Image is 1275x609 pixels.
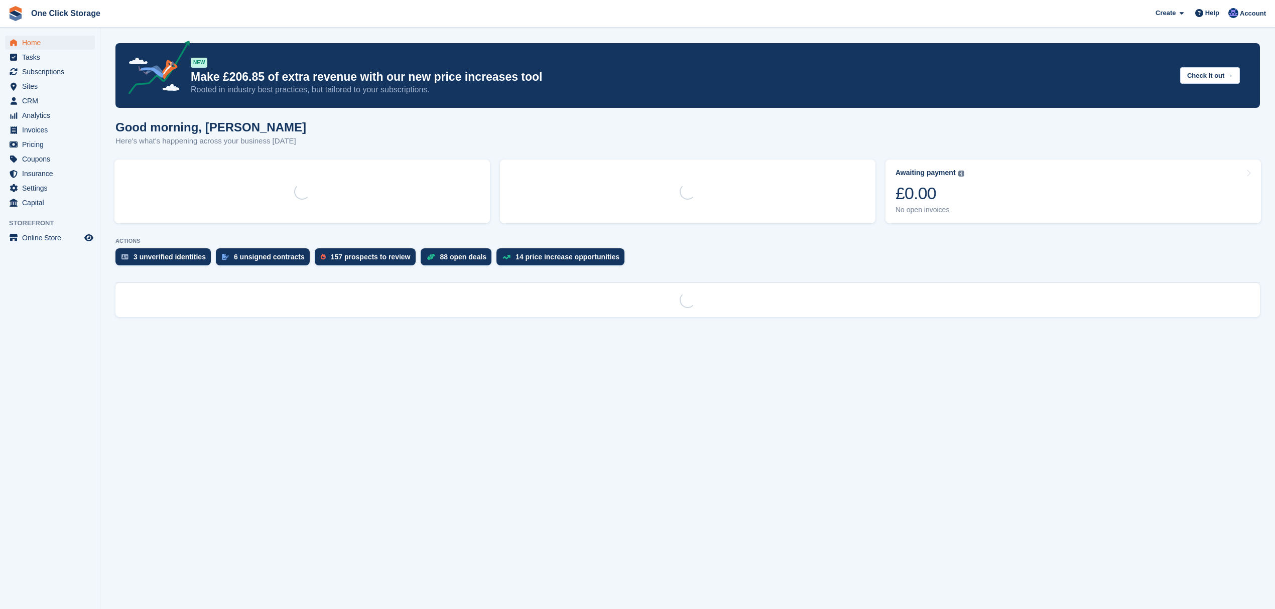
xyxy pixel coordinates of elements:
span: Pricing [22,137,82,151]
img: contract_signature_icon-13c848040528278c33f63329250d36e43548de30e8caae1d1a13099fd9432cc5.svg [222,254,229,260]
span: Help [1205,8,1219,18]
a: menu [5,108,95,122]
span: Storefront [9,218,100,228]
span: Home [22,36,82,50]
div: 157 prospects to review [331,253,411,261]
span: Create [1156,8,1176,18]
p: Here's what's happening across your business [DATE] [115,135,306,147]
a: 157 prospects to review [315,248,421,270]
div: 3 unverified identities [134,253,206,261]
span: Account [1240,9,1266,19]
div: Awaiting payment [896,169,956,177]
a: menu [5,36,95,50]
a: menu [5,137,95,151]
span: CRM [22,94,82,108]
div: NEW [191,58,207,68]
a: menu [5,196,95,210]
a: Preview store [83,232,95,244]
img: Thomas [1228,8,1238,18]
h1: Good morning, [PERSON_NAME] [115,120,306,134]
img: price-adjustments-announcement-icon-8257ccfd72463d97f412b2fc003d46551f7dbcb40ab6d574587a9cd5c0d94... [120,41,190,98]
img: icon-info-grey-7440780725fd019a000dd9b08b2336e03edf1995a4989e88bcd33f0948082b44.svg [958,171,964,177]
div: No open invoices [896,206,964,214]
a: menu [5,94,95,108]
span: Settings [22,181,82,195]
p: Rooted in industry best practices, but tailored to your subscriptions. [191,84,1172,95]
img: stora-icon-8386f47178a22dfd0bd8f6a31ec36ba5ce8667c1dd55bd0f319d3a0aa187defe.svg [8,6,23,21]
div: £0.00 [896,183,964,204]
a: menu [5,181,95,195]
img: price_increase_opportunities-93ffe204e8149a01c8c9dc8f82e8f89637d9d84a8eef4429ea346261dce0b2c0.svg [502,255,511,259]
a: menu [5,123,95,137]
a: menu [5,50,95,64]
span: Analytics [22,108,82,122]
span: Coupons [22,152,82,166]
span: Insurance [22,167,82,181]
a: 14 price increase opportunities [496,248,629,270]
span: Invoices [22,123,82,137]
a: Awaiting payment £0.00 No open invoices [885,160,1261,223]
a: menu [5,231,95,245]
a: menu [5,152,95,166]
a: 88 open deals [421,248,497,270]
a: menu [5,79,95,93]
img: verify_identity-adf6edd0f0f0b5bbfe63781bf79b02c33cf7c696d77639b501bdc392416b5a36.svg [121,254,129,260]
span: Online Store [22,231,82,245]
button: Check it out → [1180,67,1240,84]
img: prospect-51fa495bee0391a8d652442698ab0144808aea92771e9ea1ae160a38d050c398.svg [321,254,326,260]
span: Subscriptions [22,65,82,79]
span: Tasks [22,50,82,64]
span: Sites [22,79,82,93]
a: 3 unverified identities [115,248,216,270]
p: ACTIONS [115,238,1260,244]
div: 14 price increase opportunities [516,253,619,261]
a: menu [5,167,95,181]
a: menu [5,65,95,79]
span: Capital [22,196,82,210]
p: Make £206.85 of extra revenue with our new price increases tool [191,70,1172,84]
div: 88 open deals [440,253,487,261]
a: 6 unsigned contracts [216,248,315,270]
img: deal-1b604bf984904fb50ccaf53a9ad4b4a5d6e5aea283cecdc64d6e3604feb123c2.svg [427,253,435,260]
a: One Click Storage [27,5,104,22]
div: 6 unsigned contracts [234,253,305,261]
